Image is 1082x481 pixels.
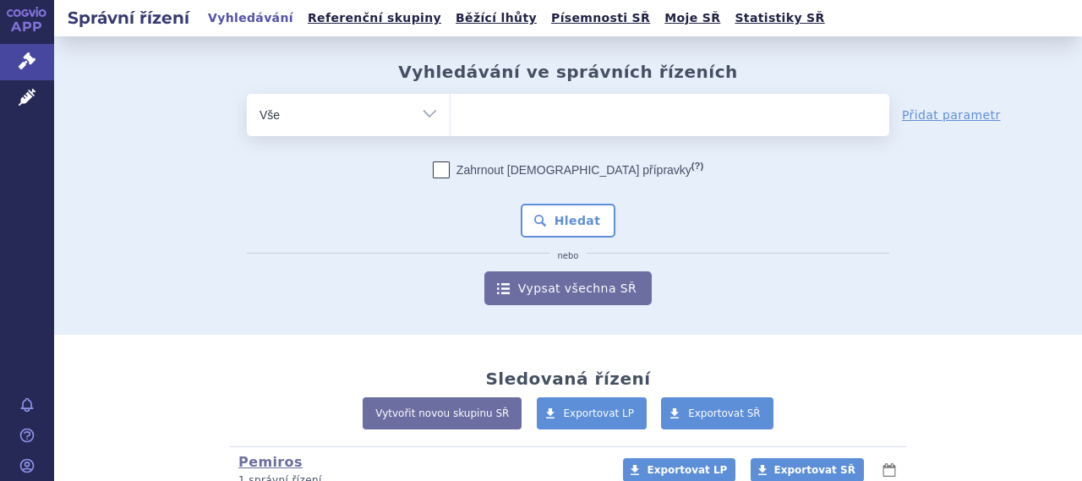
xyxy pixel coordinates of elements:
button: Hledat [521,204,616,238]
span: Exportovat SŘ [774,464,855,476]
h2: Vyhledávání ve správních řízeních [398,62,738,82]
span: Exportovat LP [647,464,727,476]
h2: Správní řízení [54,6,203,30]
a: Exportovat SŘ [661,397,773,429]
span: Exportovat LP [564,407,635,419]
a: Statistiky SŘ [730,7,829,30]
h2: Sledovaná řízení [485,369,650,389]
a: Pemiros [238,454,303,470]
a: Přidat parametr [902,107,1001,123]
span: Exportovat SŘ [688,407,761,419]
abbr: (?) [691,161,703,172]
a: Vypsat všechna SŘ [484,271,652,305]
a: Běžící lhůty [451,7,542,30]
a: Referenční skupiny [303,7,446,30]
a: Písemnosti SŘ [546,7,655,30]
a: Moje SŘ [659,7,725,30]
a: Vyhledávání [203,7,298,30]
a: Exportovat LP [537,397,648,429]
a: Vytvořit novou skupinu SŘ [363,397,522,429]
button: lhůty [881,460,898,480]
label: Zahrnout [DEMOGRAPHIC_DATA] přípravky [433,161,703,178]
i: nebo [549,251,587,261]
